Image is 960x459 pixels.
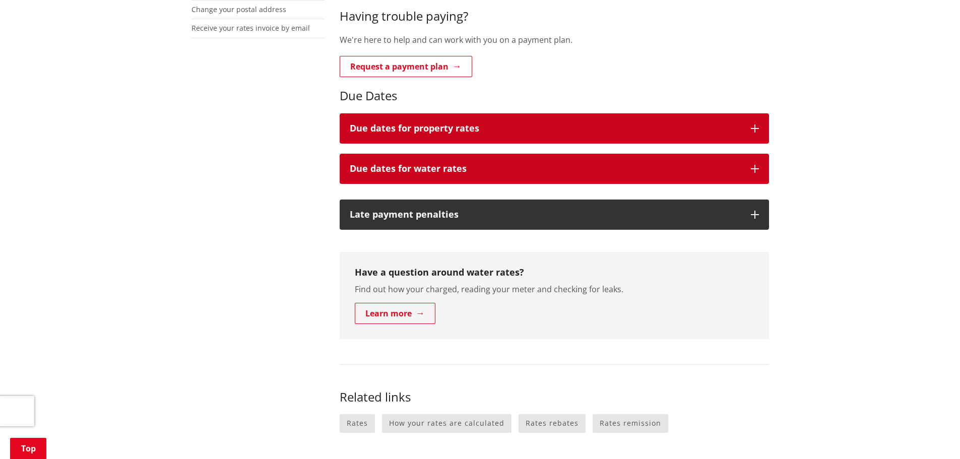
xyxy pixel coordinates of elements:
[560,187,609,196] strong: Reading Date 2
[10,438,46,459] a: Top
[593,414,668,433] a: Rates remission
[355,283,754,295] p: Find out how your charged, reading your meter and checking for leaks.
[340,113,769,144] button: Due dates for property rates
[350,123,741,134] h3: Due dates for property rates
[340,89,769,103] h3: Due Dates
[191,23,310,33] a: Receive your rates invoice by email
[351,187,367,196] strong: Area
[340,9,769,24] h3: Having trouble paying?
[340,390,769,405] h3: Related links
[340,34,769,46] p: We're here to help and can work with you on a payment plan.
[340,414,375,433] a: Rates
[340,200,769,230] button: Late payment penalties
[490,187,558,196] strong: Payment Due Date 1
[340,154,769,184] button: Due dates for water rates
[421,187,470,196] strong: Reading Date 1
[350,164,741,174] h3: Due dates for water rates
[355,267,754,278] h3: Have a question around water rates?
[382,414,511,433] a: How your rates are calculated
[191,5,286,14] a: Change your postal address
[629,187,697,196] strong: Payment Due Date 2
[340,56,472,77] a: Request a payment plan
[350,210,741,220] h3: Late payment penalties
[914,417,950,453] iframe: Messenger Launcher
[355,303,435,324] a: Learn more
[519,414,586,433] a: Rates rebates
